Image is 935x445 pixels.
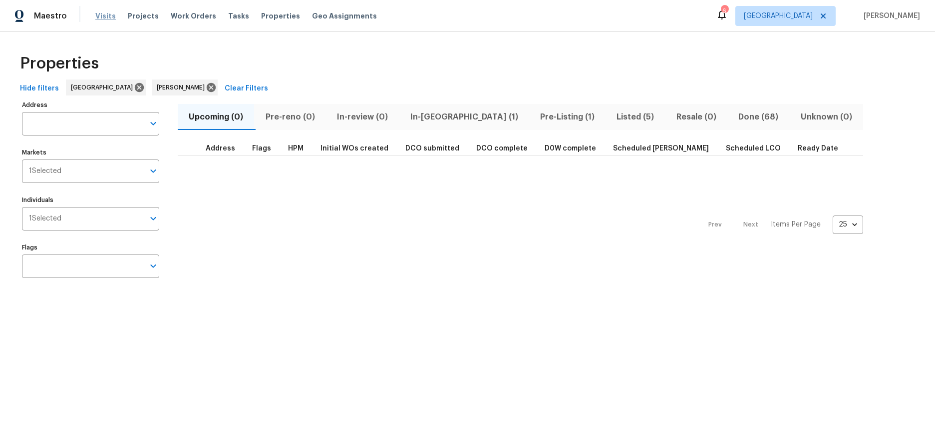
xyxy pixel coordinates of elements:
span: In-review (0) [332,110,393,124]
span: [GEOGRAPHIC_DATA] [71,82,137,92]
span: Maestro [34,11,67,21]
span: Clear Filters [225,82,268,95]
span: [PERSON_NAME] [157,82,209,92]
p: Items Per Page [771,219,821,229]
div: [GEOGRAPHIC_DATA] [66,79,146,95]
span: Unknown (0) [796,110,857,124]
span: [PERSON_NAME] [860,11,920,21]
div: 6 [721,6,728,16]
span: Pre-reno (0) [260,110,319,124]
button: Open [146,211,160,225]
span: DCO submitted [405,145,459,152]
span: Resale (0) [671,110,721,124]
span: Pre-Listing (1) [535,110,600,124]
label: Markets [22,149,159,155]
span: Tasks [228,12,249,19]
div: [PERSON_NAME] [152,79,218,95]
nav: Pagination Navigation [699,161,863,288]
label: Individuals [22,197,159,203]
label: Address [22,102,159,108]
span: D0W complete [545,145,596,152]
span: Work Orders [171,11,216,21]
span: Geo Assignments [312,11,377,21]
label: Flags [22,244,159,250]
span: Listed (5) [612,110,659,124]
span: 1 Selected [29,214,61,223]
span: In-[GEOGRAPHIC_DATA] (1) [405,110,523,124]
span: Visits [95,11,116,21]
span: Hide filters [20,82,59,95]
span: DCO complete [476,145,528,152]
span: Address [206,145,235,152]
span: HPM [288,145,304,152]
button: Open [146,259,160,273]
span: Properties [20,58,99,68]
span: Upcoming (0) [184,110,248,124]
button: Open [146,164,160,178]
span: Flags [252,145,271,152]
span: Ready Date [798,145,838,152]
span: Projects [128,11,159,21]
span: Scheduled LCO [726,145,781,152]
span: [GEOGRAPHIC_DATA] [744,11,813,21]
button: Open [146,116,160,130]
button: Clear Filters [221,79,272,98]
span: Scheduled [PERSON_NAME] [613,145,709,152]
span: Properties [261,11,300,21]
div: 25 [833,211,863,237]
button: Hide filters [16,79,63,98]
span: Done (68) [733,110,783,124]
span: Initial WOs created [320,145,388,152]
span: 1 Selected [29,167,61,175]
